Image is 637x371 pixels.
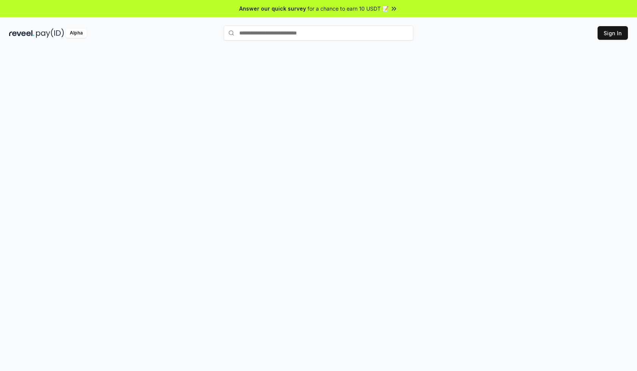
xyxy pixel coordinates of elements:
[36,28,64,38] img: pay_id
[9,28,35,38] img: reveel_dark
[308,5,389,13] span: for a chance to earn 10 USDT 📝
[598,26,628,40] button: Sign In
[66,28,87,38] div: Alpha
[239,5,306,13] span: Answer our quick survey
